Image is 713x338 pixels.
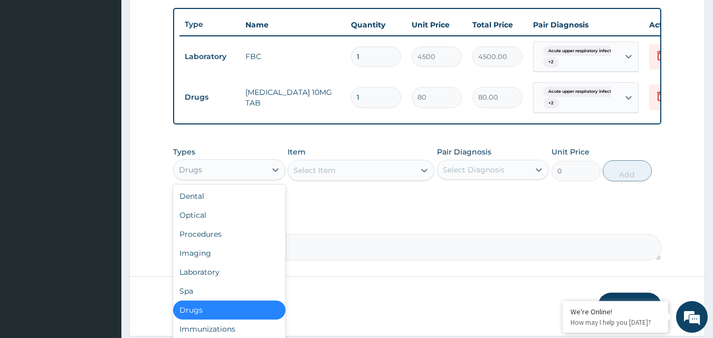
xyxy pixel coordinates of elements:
th: Actions [644,14,697,35]
label: Comment [173,219,662,228]
th: Pair Diagnosis [528,14,644,35]
th: Unit Price [406,14,467,35]
span: Acute upper respiratory infect... [543,46,620,56]
th: Quantity [346,14,406,35]
label: Unit Price [552,147,590,157]
td: FBC [240,46,346,67]
th: Type [179,15,240,34]
div: Imaging [173,244,286,263]
th: Total Price [467,14,528,35]
span: + 2 [543,57,559,67]
div: Select Diagnosis [443,165,505,175]
button: Submit [598,293,661,320]
td: [MEDICAL_DATA] 10MG TAB [240,82,346,113]
label: Pair Diagnosis [437,147,491,157]
div: Drugs [179,165,202,175]
span: + 2 [543,98,559,109]
div: Optical [173,206,286,225]
p: How may I help you today? [571,318,660,327]
img: d_794563401_company_1708531726252_794563401 [20,53,43,79]
td: Laboratory [179,47,240,66]
div: Select Item [293,165,336,176]
div: Minimize live chat window [173,5,198,31]
span: Acute upper respiratory infect... [543,86,620,97]
div: We're Online! [571,307,660,316]
div: Dental [173,187,286,206]
div: Laboratory [173,263,286,282]
td: Drugs [179,88,240,107]
label: Item [288,147,306,157]
th: Name [240,14,346,35]
div: Procedures [173,225,286,244]
span: We're online! [61,102,146,208]
div: Drugs [173,301,286,320]
label: Types [173,148,195,157]
button: Add [603,160,652,181]
div: Chat with us now [55,59,177,73]
div: Spa [173,282,286,301]
textarea: Type your message and hit 'Enter' [5,226,201,263]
